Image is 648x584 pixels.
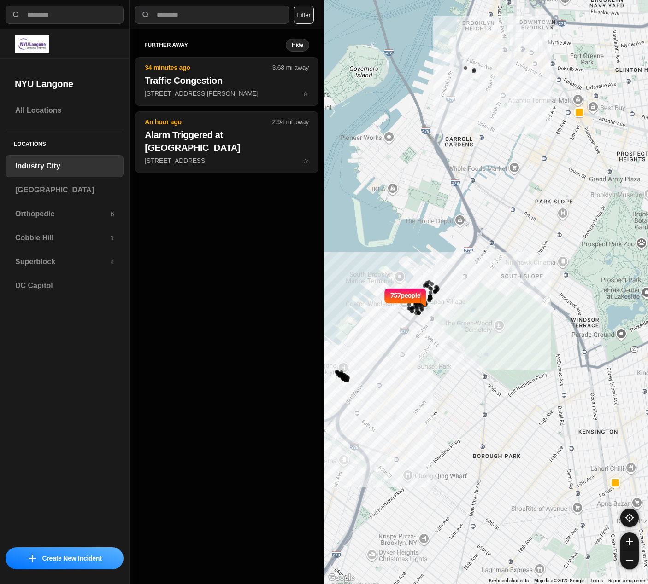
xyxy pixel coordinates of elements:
[29,555,36,562] img: icon
[135,57,318,106] button: 34 minutes ago3.68 mi awayTraffic Congestion[STREET_ADDRESS][PERSON_NAME]star
[6,179,124,201] a: [GEOGRAPHIC_DATA]
[292,41,303,49] small: Hide
[6,227,124,249] a: Cobble Hill1
[145,89,309,98] p: [STREET_ADDRESS][PERSON_NAME]
[145,128,309,154] h2: Alarm Triggered at [GEOGRAPHIC_DATA]
[6,129,124,155] h5: Locations
[15,105,114,116] h3: All Locations
[145,74,309,87] h2: Traffic Congestion
[390,291,420,311] p: 757 people
[608,578,645,583] a: Report a map error
[420,287,427,307] img: notch
[326,572,357,584] img: Google
[15,208,111,220] h3: Orthopedic
[626,556,633,564] img: zoom-out
[6,251,124,273] a: Superblock4
[135,111,318,173] button: An hour ago2.94 mi awayAlarm Triggered at [GEOGRAPHIC_DATA][STREET_ADDRESS]star
[620,551,639,569] button: zoom-out
[141,10,150,19] img: search
[625,514,634,522] img: recenter
[6,99,124,121] a: All Locations
[12,10,21,19] img: search
[620,509,639,527] button: recenter
[145,63,272,72] p: 34 minutes ago
[489,578,529,584] button: Keyboard shortcuts
[15,161,114,172] h3: Industry City
[272,117,309,127] p: 2.94 mi away
[145,156,309,165] p: [STREET_ADDRESS]
[383,287,390,307] img: notch
[15,232,111,243] h3: Cobble Hill
[135,156,318,164] a: An hour ago2.94 mi awayAlarm Triggered at [GEOGRAPHIC_DATA][STREET_ADDRESS]star
[326,572,357,584] a: Open this area in Google Maps (opens a new window)
[111,209,114,219] p: 6
[534,578,584,583] span: Map data ©2025 Google
[272,63,309,72] p: 3.68 mi away
[6,203,124,225] a: Orthopedic6
[111,233,114,243] p: 1
[42,554,102,563] p: Create New Incident
[294,6,314,24] button: Filter
[15,280,114,291] h3: DC Capitol
[6,275,124,297] a: DC Capitol
[6,547,124,569] button: iconCreate New Incident
[15,256,111,267] h3: Superblock
[590,578,603,583] a: Terms (opens in new tab)
[145,117,272,127] p: An hour ago
[626,538,633,545] img: zoom-in
[144,41,286,49] h5: further away
[620,532,639,551] button: zoom-in
[15,185,114,196] h3: [GEOGRAPHIC_DATA]
[15,35,49,53] img: logo
[111,257,114,266] p: 4
[6,155,124,177] a: Industry City
[135,89,318,97] a: 34 minutes ago3.68 mi awayTraffic Congestion[STREET_ADDRESS][PERSON_NAME]star
[303,90,309,97] span: star
[15,77,114,90] h2: NYU Langone
[303,157,309,164] span: star
[286,39,309,52] button: Hide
